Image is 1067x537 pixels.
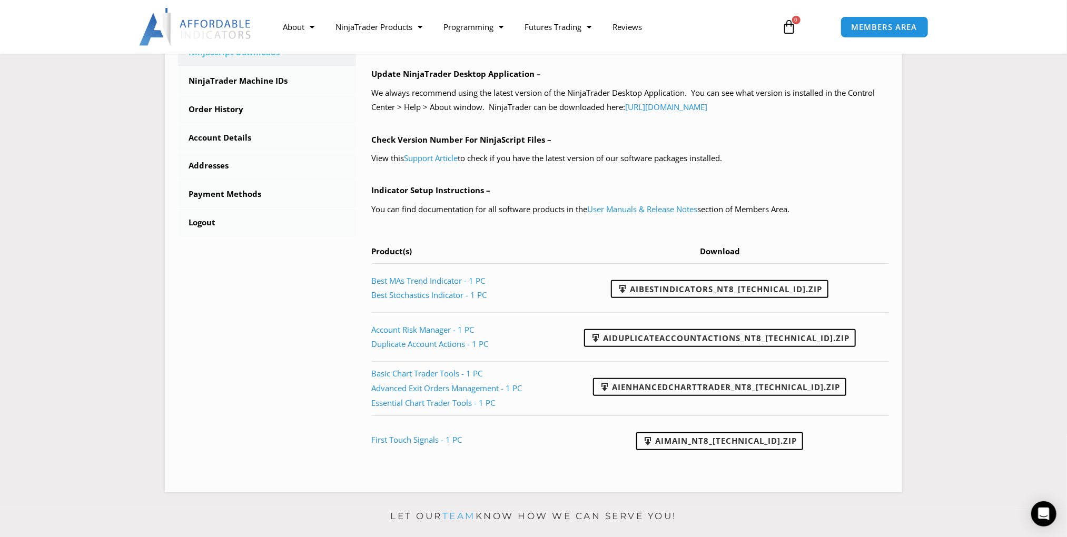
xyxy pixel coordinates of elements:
[514,15,602,39] a: Futures Trading
[852,23,917,31] span: MEMBERS AREA
[178,124,356,152] a: Account Details
[372,68,541,79] b: Update NinjaTrader Desktop Application –
[139,8,252,46] img: LogoAI | Affordable Indicators – NinjaTrader
[178,152,356,180] a: Addresses
[372,151,890,166] p: View this to check if you have the latest version of our software packages installed.
[372,290,487,300] a: Best Stochastics Indicator - 1 PC
[178,67,356,95] a: NinjaTrader Machine IDs
[593,378,846,396] a: AIEnhancedChartTrader_NT8_[TECHNICAL_ID].zip
[372,434,462,445] a: First Touch Signals - 1 PC
[404,153,458,163] a: Support Article
[372,202,890,217] p: You can find documentation for all software products in the section of Members Area.
[626,102,708,112] a: [URL][DOMAIN_NAME]
[372,339,489,349] a: Duplicate Account Actions - 1 PC
[433,15,514,39] a: Programming
[372,383,522,393] a: Advanced Exit Orders Management - 1 PC
[584,329,856,347] a: AIDuplicateAccountActions_NT8_[TECHNICAL_ID].zip
[165,508,902,525] p: Let our know how we can serve you!
[272,15,769,39] nav: Menu
[178,96,356,123] a: Order History
[1031,501,1056,526] div: Open Intercom Messenger
[372,246,412,256] span: Product(s)
[372,275,486,286] a: Best MAs Trend Indicator - 1 PC
[372,397,496,408] a: Essential Chart Trader Tools - 1 PC
[372,134,552,145] b: Check Version Number For NinjaScript Files –
[178,209,356,236] a: Logout
[588,204,698,214] a: User Manuals & Release Notes
[372,185,491,195] b: Indicator Setup Instructions –
[325,15,433,39] a: NinjaTrader Products
[442,511,476,521] a: team
[636,432,803,450] a: AIMain_NT8_[TECHNICAL_ID].zip
[272,15,325,39] a: About
[792,16,801,24] span: 0
[178,181,356,208] a: Payment Methods
[602,15,653,39] a: Reviews
[841,16,928,38] a: MEMBERS AREA
[700,246,740,256] span: Download
[766,12,813,42] a: 0
[372,324,475,335] a: Account Risk Manager - 1 PC
[372,368,483,379] a: Basic Chart Trader Tools - 1 PC
[372,86,890,115] p: We always recommend using the latest version of the NinjaTrader Desktop Application. You can see ...
[611,280,828,298] a: AIBestIndicators_NT8_[TECHNICAL_ID].zip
